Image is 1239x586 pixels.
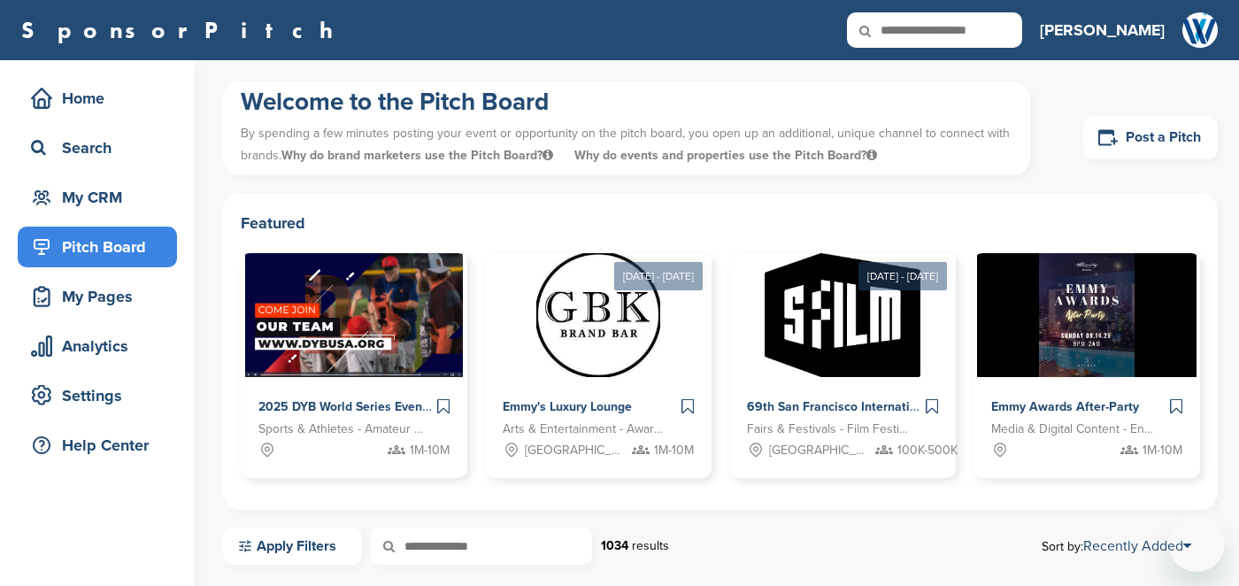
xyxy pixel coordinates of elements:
span: Why do events and properties use the Pitch Board? [574,148,877,163]
a: Pitch Board [18,227,177,267]
span: [GEOGRAPHIC_DATA], [GEOGRAPHIC_DATA] [525,441,627,460]
a: My Pages [18,276,177,317]
span: results [632,538,669,553]
p: By spending a few minutes posting your event or opportunity on the pitch board, you open up an ad... [241,118,1012,171]
a: Sponsorpitch & 2025 DYB World Series Events Sports & Athletes - Amateur Sports Leagues 1M-10M [241,253,467,478]
h1: Welcome to the Pitch Board [241,86,1012,118]
span: 69th San Francisco International Film Festival [747,399,1012,414]
span: 100K-500K [897,441,958,460]
a: Apply Filters [223,528,362,565]
div: [DATE] - [DATE] [614,262,703,290]
span: [GEOGRAPHIC_DATA], [GEOGRAPHIC_DATA] [769,441,871,460]
img: Sponsorpitch & [536,253,660,377]
div: My CRM [27,181,177,213]
img: Sponsorpitch & [765,253,920,377]
span: Sports & Athletes - Amateur Sports Leagues [258,420,423,439]
h3: [PERSON_NAME] [1040,18,1165,42]
div: [DATE] - [DATE] [858,262,947,290]
span: Emmy's Luxury Lounge [503,399,632,414]
div: Settings [27,380,177,412]
a: [DATE] - [DATE] Sponsorpitch & Emmy's Luxury Lounge Arts & Entertainment - Award Show [GEOGRAPHIC... [485,225,712,478]
span: 2025 DYB World Series Events [258,399,433,414]
span: Emmy Awards After-Party [991,399,1139,414]
div: Home [27,82,177,114]
a: Recently Added [1083,537,1191,555]
a: Analytics [18,326,177,366]
a: Help Center [18,425,177,466]
a: [PERSON_NAME] [1040,11,1165,50]
a: Home [18,78,177,119]
a: My CRM [18,177,177,218]
div: My Pages [27,281,177,312]
a: Sponsorpitch & Emmy Awards After-Party Media & Digital Content - Entertainment 1M-10M [973,253,1200,478]
a: Search [18,127,177,168]
span: Media & Digital Content - Entertainment [991,420,1156,439]
a: SponsorPitch [21,19,344,42]
span: 1M-10M [654,441,694,460]
span: Arts & Entertainment - Award Show [503,420,667,439]
div: Analytics [27,330,177,362]
a: Post a Pitch [1083,116,1218,159]
span: Why do brand marketers use the Pitch Board? [281,148,557,163]
img: Sponsorpitch & [245,253,464,377]
div: Help Center [27,429,177,461]
span: Fairs & Festivals - Film Festival [747,420,912,439]
a: Settings [18,375,177,416]
div: Pitch Board [27,231,177,263]
span: Sort by: [1042,539,1191,553]
div: Search [27,132,177,164]
span: 1M-10M [410,441,450,460]
iframe: Button to launch messaging window [1168,515,1225,572]
strong: 1034 [601,538,628,553]
img: Sponsorpitch & [977,253,1197,377]
h2: Featured [241,211,1200,235]
span: 1M-10M [1143,441,1182,460]
a: [DATE] - [DATE] Sponsorpitch & 69th San Francisco International Film Festival Fairs & Festivals -... [729,225,956,478]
